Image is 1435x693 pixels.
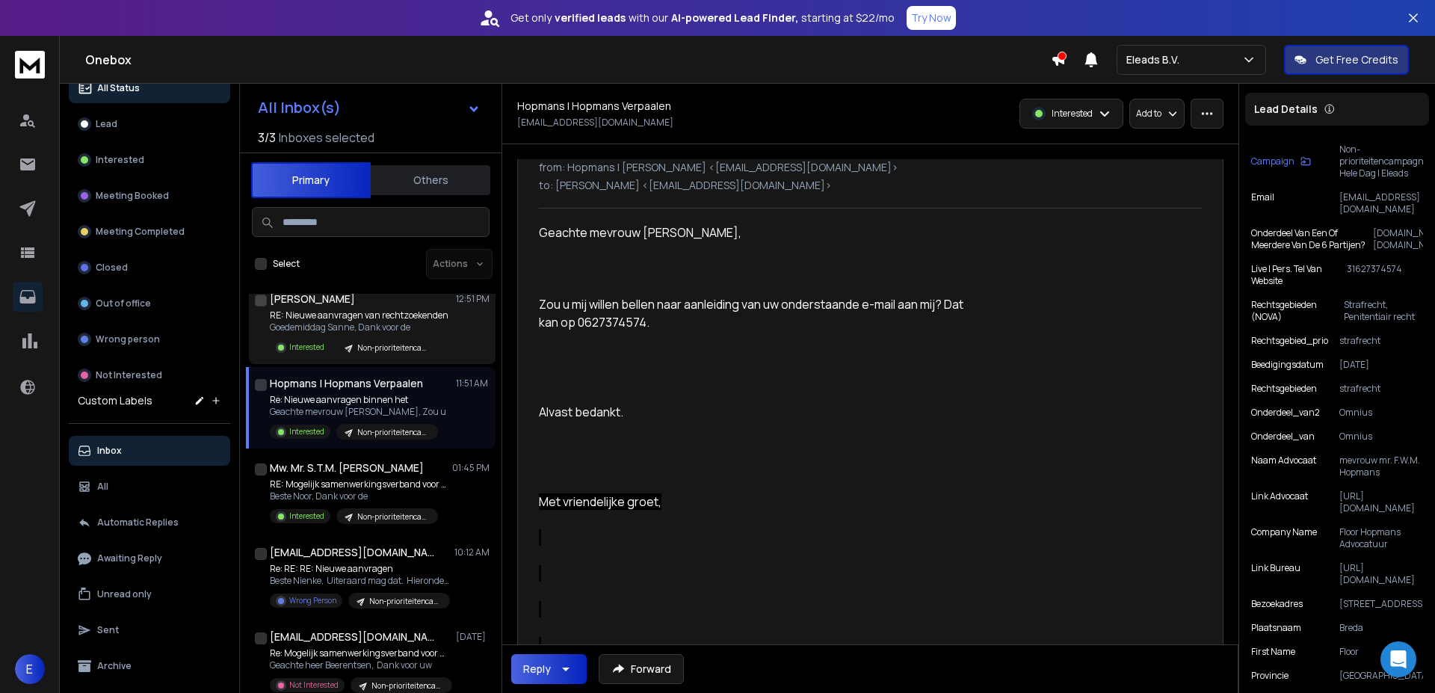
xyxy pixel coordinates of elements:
p: Provincie [1251,670,1289,682]
button: Wrong person [69,324,230,354]
button: Primary [251,162,371,198]
p: Automatic Replies [97,517,179,529]
p: Awaiting Reply [97,552,162,564]
p: Naam Advocaat [1251,455,1316,478]
button: Archive [69,651,230,681]
p: Wrong person [96,333,160,345]
button: Unread only [69,579,230,609]
p: Link Bureau [1251,562,1300,586]
p: Omnius [1339,407,1423,419]
button: Interested [69,145,230,175]
p: All [97,481,108,493]
p: 31627374574 [1347,263,1424,287]
p: Beste Noor, Dank voor de [270,490,449,502]
p: 12:51 PM [456,293,490,305]
strong: verified leads [555,10,626,25]
p: Email [1251,191,1274,215]
p: Meeting Completed [96,226,185,238]
p: Non-prioriteitencampagne Hele Dag | Eleads [357,511,429,523]
button: All [69,472,230,502]
p: Rechtsgebieden (NOVA) [1251,299,1344,323]
p: [DATE] [1339,359,1423,371]
p: Add to [1136,108,1161,120]
p: RE: Mogelijk samenwerkingsverband voor personen- [270,478,449,490]
p: [EMAIL_ADDRESS][DOMAIN_NAME] [517,117,673,129]
div: Zou u mij willen bellen naar aanleiding van uw onderstaande e-mail aan mij? Dat kan op 0627374574. [539,295,975,331]
p: [STREET_ADDRESS] [1339,598,1423,610]
button: Reply [511,654,587,684]
p: Non-prioriteitencampagne Hele Dag | Eleads [357,427,429,438]
h1: [EMAIL_ADDRESS][DOMAIN_NAME] [270,545,434,560]
p: [DATE] [456,631,490,643]
p: 01:45 PM [452,462,490,474]
button: Inbox [69,436,230,466]
p: Interested [1052,108,1093,120]
p: from: Hopmans | [PERSON_NAME] <[EMAIL_ADDRESS][DOMAIN_NAME]> [539,160,1202,175]
p: [URL][DOMAIN_NAME] [1339,562,1423,586]
div: Alvast bedankt. [539,403,975,421]
button: Get Free Credits [1284,45,1409,75]
button: E [15,654,45,684]
p: Bezoekadres [1251,598,1303,610]
p: Wrong Person [289,595,336,606]
button: Automatic Replies [69,508,230,538]
p: Unread only [97,588,152,600]
p: Interested [289,342,324,353]
p: Closed [96,262,128,274]
span: 3 / 3 [258,129,276,147]
div: Reply [523,662,551,677]
p: Out of office [96,298,151,309]
button: Campaign [1251,144,1311,179]
p: rechtsgebied_prio [1251,335,1328,347]
button: Not Interested [69,360,230,390]
h1: [EMAIL_ADDRESS][DOMAIN_NAME] [270,629,434,644]
h1: Hopmans | Hopmans Verpaalen [517,99,671,114]
button: Out of office [69,289,230,318]
p: Re: RE: RE: Nieuwe aanvragen [270,563,449,575]
p: to: [PERSON_NAME] <[EMAIL_ADDRESS][DOMAIN_NAME]> [539,178,1202,193]
p: Floor [1339,646,1423,658]
h1: Onebox [85,51,1051,69]
p: onderdeel_van [1251,431,1315,443]
button: Forward [599,654,684,684]
img: logo [15,51,45,78]
button: Sent [69,615,230,645]
button: All Inbox(s) [246,93,493,123]
p: Get only with our starting at $22/mo [510,10,895,25]
p: onderdeel_van2 [1251,407,1320,419]
p: [DOMAIN_NAME], [DOMAIN_NAME] [1373,227,1423,251]
p: Non-prioriteitencampagne Hele Dag | Eleads [371,680,443,692]
p: mevrouw mr. F.W.M. Hopmans [1339,455,1423,478]
h1: Hopmans | Hopmans Verpaalen [270,376,423,391]
p: Eleads B.V. [1126,52,1185,67]
p: Non-prioriteitencampagne Hele Dag | Eleads [1339,144,1423,179]
p: 10:12 AM [454,546,490,558]
button: Try Now [907,6,956,30]
button: Lead [69,109,230,139]
p: Campaign [1251,155,1294,167]
p: RE: Nieuwe aanvragen van rechtzoekenden [270,309,448,321]
p: Not Interested [96,369,162,381]
p: rechtsgebieden [1251,383,1317,395]
p: [EMAIL_ADDRESS][DOMAIN_NAME] [1339,191,1423,215]
p: Sent [97,624,119,636]
p: [URL][DOMAIN_NAME] [1339,490,1423,514]
div: Open Intercom Messenger [1380,641,1416,677]
h3: Inboxes selected [279,129,374,147]
p: All Status [97,82,140,94]
p: Non-prioriteitencampagne Hele Dag | Eleads [369,596,441,607]
p: Meeting Booked [96,190,169,202]
p: Strafrecht, Penitentiair recht [1344,299,1423,323]
p: Goedemiddag Sanne, Dank voor de [270,321,448,333]
p: Plaatsnaam [1251,622,1301,634]
button: All Status [69,73,230,103]
button: Awaiting Reply [69,543,230,573]
p: Geachte heer Beerentsen, Dank voor uw [270,659,449,671]
p: Beedigingsdatum [1251,359,1324,371]
p: Lead Details [1254,102,1318,117]
p: Onderdeel van een of meerdere van de 6 partijen? [1251,227,1373,251]
p: Non-prioriteitencampagne Hele Dag | Eleads [357,342,429,354]
h1: All Inbox(s) [258,100,341,115]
